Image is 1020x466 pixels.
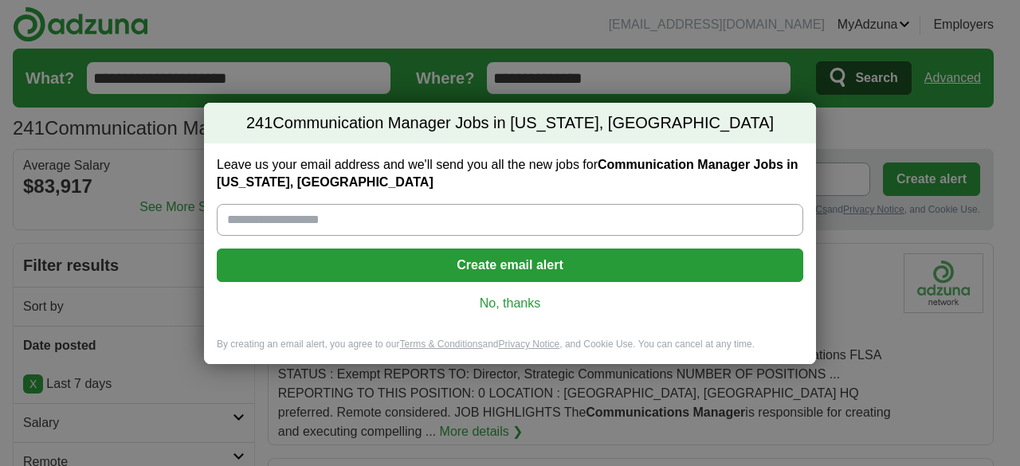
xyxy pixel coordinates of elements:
h2: Communication Manager Jobs in [US_STATE], [GEOGRAPHIC_DATA] [204,103,816,144]
a: Terms & Conditions [399,339,482,350]
span: 241 [246,112,273,135]
div: By creating an email alert, you agree to our and , and Cookie Use. You can cancel at any time. [204,338,816,364]
label: Leave us your email address and we'll send you all the new jobs for [217,156,803,191]
button: Create email alert [217,249,803,282]
a: Privacy Notice [499,339,560,350]
a: No, thanks [229,295,790,312]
